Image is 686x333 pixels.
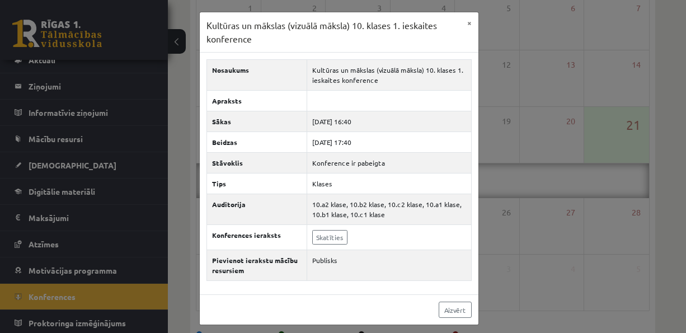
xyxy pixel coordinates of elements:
[307,111,471,132] td: [DATE] 16:40
[312,230,347,245] a: Skatīties
[307,194,471,225] td: 10.a2 klase, 10.b2 klase, 10.c2 klase, 10.a1 klase, 10.b1 klase, 10.c1 klase
[439,302,472,318] a: Aizvērt
[307,173,471,194] td: Klases
[307,153,471,173] td: Konference ir pabeigta
[206,250,307,281] th: Pievienot ierakstu mācību resursiem
[206,60,307,91] th: Nosaukums
[206,153,307,173] th: Stāvoklis
[206,173,307,194] th: Tips
[206,132,307,153] th: Beidzas
[206,194,307,225] th: Auditorija
[307,250,471,281] td: Publisks
[307,60,471,91] td: Kultūras un mākslas (vizuālā māksla) 10. klases 1. ieskaites konference
[206,225,307,250] th: Konferences ieraksts
[206,91,307,111] th: Apraksts
[206,19,461,45] h3: Kultūras un mākslas (vizuālā māksla) 10. klases 1. ieskaites konference
[206,111,307,132] th: Sākas
[307,132,471,153] td: [DATE] 17:40
[461,12,478,34] button: ×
